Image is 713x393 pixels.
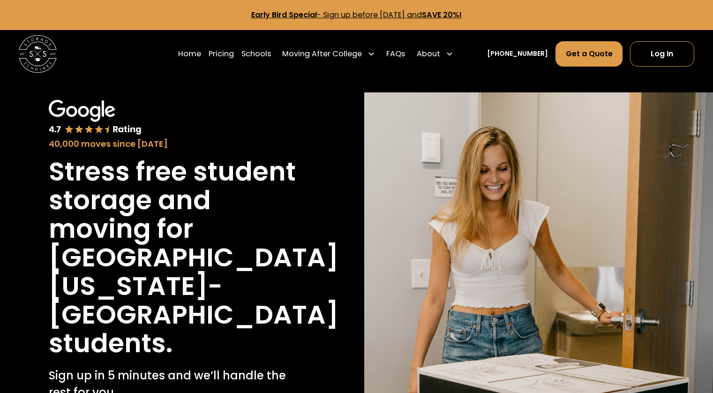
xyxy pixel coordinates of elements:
img: Google 4.7 star rating [49,100,141,136]
a: Early Bird Special- Sign up before [DATE] andSAVE 20%! [251,9,462,20]
strong: SAVE 20%! [422,9,462,20]
a: Pricing [209,41,234,67]
div: 40,000 moves since [DATE] [49,137,300,150]
a: FAQs [386,41,405,67]
a: Schools [241,41,271,67]
h1: students. [49,329,173,358]
div: Moving After College [282,48,362,60]
a: Log In [630,41,694,67]
img: Storage Scholars main logo [19,35,57,73]
strong: Early Bird Special [251,9,317,20]
div: About [417,48,440,60]
a: Home [178,41,201,67]
h1: [GEOGRAPHIC_DATA][US_STATE]-[GEOGRAPHIC_DATA] [49,243,338,329]
h1: Stress free student storage and moving for [49,158,300,243]
a: [PHONE_NUMBER] [487,49,548,59]
a: Get a Quote [555,41,622,67]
